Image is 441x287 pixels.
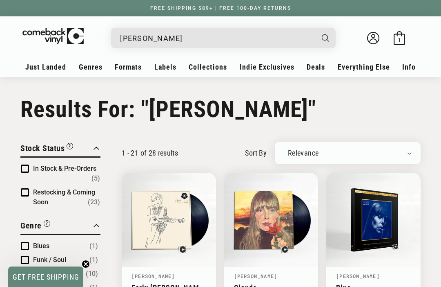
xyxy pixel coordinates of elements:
span: Just Landed [25,63,66,71]
h1: Results For: "[PERSON_NAME]" [20,96,421,123]
a: [PERSON_NAME] [234,273,278,279]
span: Info [402,63,416,71]
a: FREE SHIPPING $89+ | FREE 100-DAY RETURNS [142,5,299,11]
span: Number of products: (1) [89,241,98,251]
span: Number of products: (1) [89,255,98,265]
span: Labels [154,63,176,71]
button: Search [315,28,337,48]
span: Deals [307,63,325,71]
button: Filter by Stock Status [20,142,73,156]
div: GET FREE SHIPPINGClose teaser [8,267,83,287]
button: Close teaser [82,260,90,268]
a: [PERSON_NAME] [131,273,175,279]
span: Blues [33,242,49,250]
span: Number of products: (23) [88,197,100,207]
div: Search [111,28,336,48]
p: 1 - 21 of 28 results [122,149,178,157]
span: Restocking & Coming Soon [33,188,95,206]
span: Funk / Soul [33,256,66,264]
span: Genres [79,63,102,71]
input: When autocomplete results are available use up and down arrows to review and enter to select [120,30,314,47]
span: Stock Status [20,143,65,153]
span: Collections [189,63,227,71]
span: In Stock & Pre-Orders [33,165,96,172]
button: Filter by Genre [20,219,50,234]
span: Number of products: (10) [86,269,98,279]
span: Genre [20,221,42,231]
span: Everything Else [338,63,390,71]
span: 1 [398,37,401,43]
label: sort by [245,147,267,158]
span: Indie Exclusives [240,63,294,71]
span: GET FREE SHIPPING [13,273,79,281]
a: [PERSON_NAME] [336,273,380,279]
span: Number of products: (5) [91,174,100,183]
span: Formats [115,63,142,71]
